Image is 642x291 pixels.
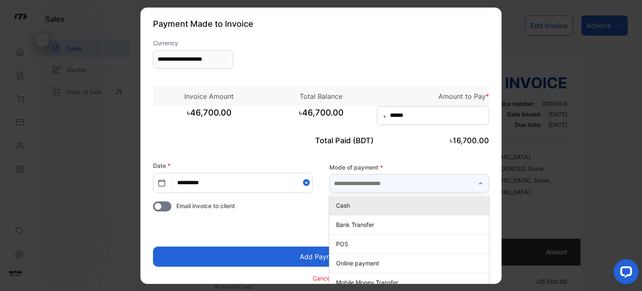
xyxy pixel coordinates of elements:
p: Mobile Money Transfer [336,278,486,287]
span: ৳16,700.00 [450,136,489,144]
p: Total Balance [265,91,377,101]
span: ৳ [384,111,386,120]
span: ৳46,700.00 [265,106,377,127]
iframe: LiveChat chat widget [607,256,642,291]
p: Amount to Pay [377,91,489,101]
label: Date [153,162,171,169]
p: Online payment [336,259,486,268]
p: Total Paid (BDT) [265,134,377,146]
span: Email invoice to client [176,201,235,210]
button: Add Payment [153,246,489,266]
span: ৳46,700.00 [153,106,265,127]
p: Invoice Amount [153,91,265,101]
p: Bank Transfer [336,220,486,229]
label: Currency [153,38,233,47]
p: POS [336,239,486,248]
p: Cancel [313,274,331,283]
p: Cash [336,201,486,210]
label: Mode of payment [329,163,489,172]
p: Payment Made to Invoice [153,17,489,30]
button: Close [303,173,312,192]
